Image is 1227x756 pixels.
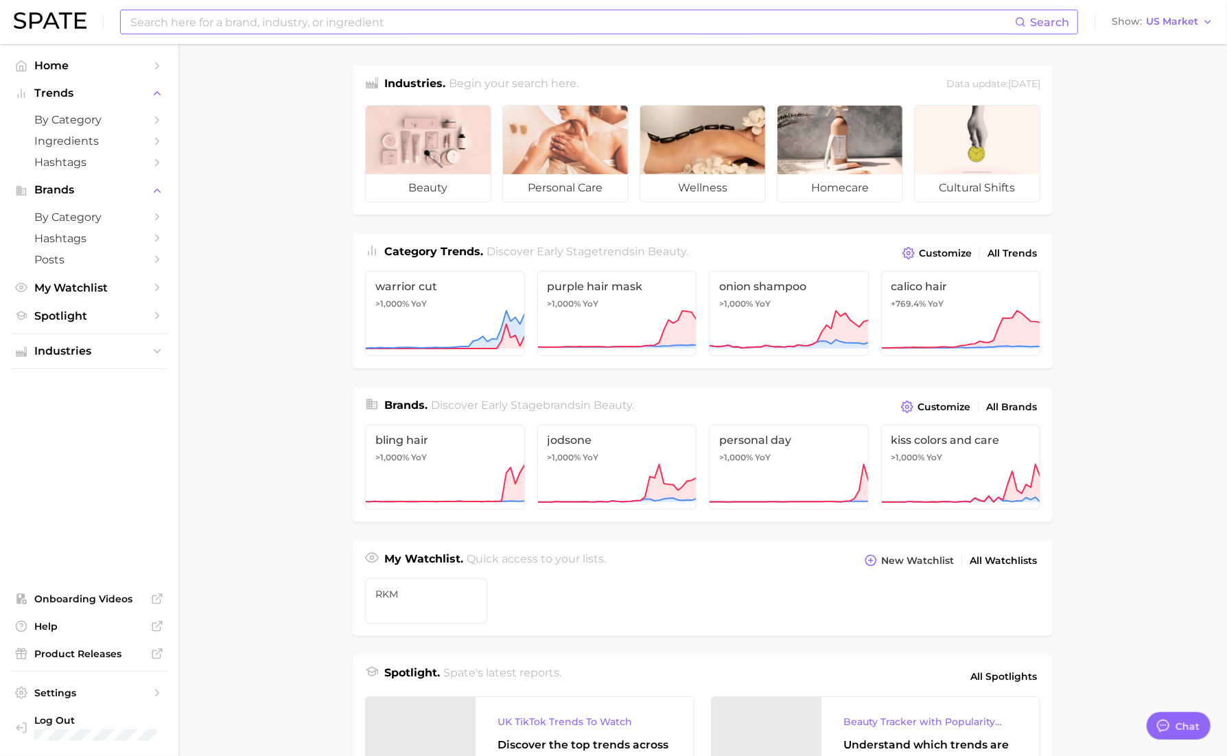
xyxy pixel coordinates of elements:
[11,130,167,152] a: Ingredients
[11,152,167,173] a: Hashtags
[988,248,1037,259] span: All Trends
[34,345,144,357] span: Industries
[11,710,167,745] a: Log out. Currently logged in with e-mail ryan.miller@basicresearch.org.
[778,174,902,202] span: homecare
[34,714,178,727] span: Log Out
[1108,13,1217,31] button: ShowUS Market
[34,687,144,699] span: Settings
[640,174,765,202] span: wellness
[928,298,944,309] span: YoY
[891,280,1031,293] span: calico hair
[548,298,581,309] span: >1,000%
[11,305,167,327] a: Spotlight
[719,452,753,462] span: >1,000%
[777,105,903,202] a: homecare
[384,75,445,94] h1: Industries.
[11,109,167,130] a: by Category
[970,555,1037,567] span: All Watchlists
[365,425,525,510] a: bling hair>1,000% YoY
[384,551,463,570] h1: My Watchlist.
[843,713,1018,730] div: Beauty Tracker with Popularity Index
[411,298,427,309] span: YoY
[984,244,1040,263] a: All Trends
[946,75,1040,94] div: Data update: [DATE]
[11,643,167,664] a: Product Releases
[375,298,409,309] span: >1,000%
[719,434,858,447] span: personal day
[755,298,771,309] span: YoY
[384,399,428,412] span: Brands .
[966,552,1040,570] a: All Watchlists
[11,616,167,637] a: Help
[1030,16,1069,29] span: Search
[34,620,144,633] span: Help
[891,452,925,462] span: >1,000%
[34,134,144,147] span: Ingredients
[11,55,167,76] a: Home
[432,399,635,412] span: Discover Early Stage brands in .
[915,174,1040,202] span: cultural shifts
[986,401,1037,413] span: All Brands
[967,665,1040,688] a: All Spotlights
[503,174,628,202] span: personal care
[34,87,144,99] span: Trends
[34,253,144,266] span: Posts
[411,452,427,463] span: YoY
[919,248,972,259] span: Customize
[34,59,144,72] span: Home
[11,180,167,200] button: Brands
[537,271,697,356] a: purple hair mask>1,000% YoY
[11,249,167,270] a: Posts
[502,105,629,202] a: personal care
[34,648,144,660] span: Product Releases
[384,245,483,258] span: Category Trends .
[918,401,970,413] span: Customize
[375,589,477,600] span: RKM
[384,665,440,688] h1: Spotlight.
[11,228,167,249] a: Hashtags
[34,211,144,224] span: by Category
[719,280,858,293] span: onion shampoo
[548,434,687,447] span: jodsone
[583,452,599,463] span: YoY
[34,113,144,126] span: by Category
[583,298,599,309] span: YoY
[899,244,975,263] button: Customize
[365,271,525,356] a: warrior cut>1,000% YoY
[34,232,144,245] span: Hashtags
[11,683,167,703] a: Settings
[1112,18,1142,25] span: Show
[861,551,957,570] button: New Watchlist
[444,665,562,688] h2: Spate's latest reports.
[34,309,144,322] span: Spotlight
[365,105,491,202] a: beauty
[34,281,144,294] span: My Watchlist
[375,434,515,447] span: bling hair
[366,174,491,202] span: beauty
[1146,18,1198,25] span: US Market
[34,156,144,169] span: Hashtags
[129,10,1015,34] input: Search here for a brand, industry, or ingredient
[365,578,487,624] a: RKM
[11,83,167,104] button: Trends
[487,245,689,258] span: Discover Early Stage trends in .
[11,589,167,609] a: Onboarding Videos
[548,452,581,462] span: >1,000%
[881,425,1041,510] a: kiss colors and care>1,000% YoY
[719,298,753,309] span: >1,000%
[34,593,144,605] span: Onboarding Videos
[891,434,1031,447] span: kiss colors and care
[898,397,974,416] button: Customize
[709,425,869,510] a: personal day>1,000% YoY
[970,668,1037,685] span: All Spotlights
[537,425,697,510] a: jodsone>1,000% YoY
[755,452,771,463] span: YoY
[34,184,144,196] span: Brands
[375,280,515,293] span: warrior cut
[594,399,633,412] span: beauty
[648,245,687,258] span: beauty
[640,105,766,202] a: wellness
[467,551,607,570] h2: Quick access to your lists.
[983,398,1040,416] a: All Brands
[881,271,1041,356] a: calico hair+769.4% YoY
